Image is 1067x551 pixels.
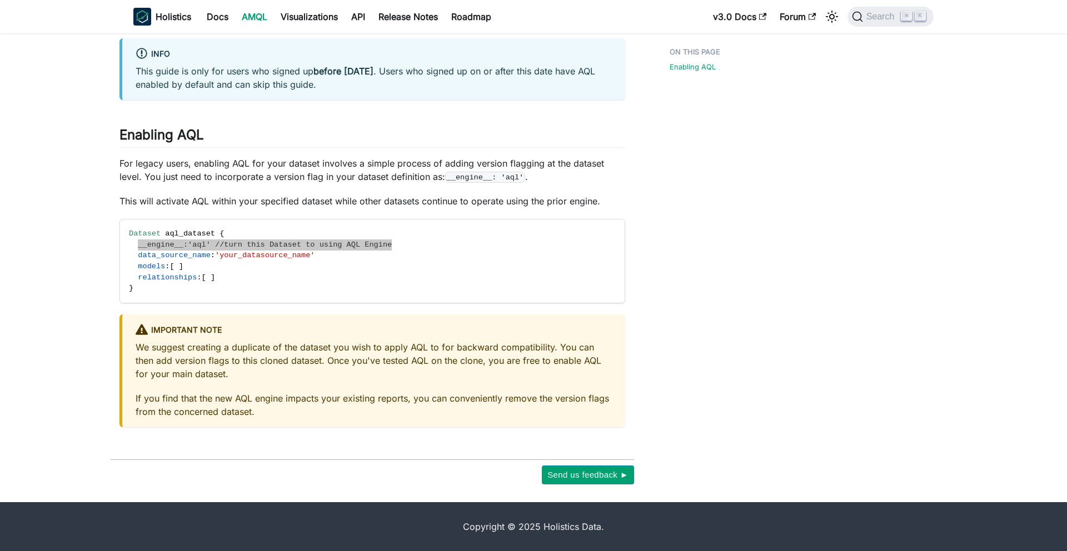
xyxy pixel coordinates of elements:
strong: before [DATE] [313,66,373,77]
p: This guide is only for users who signed up . Users who signed up on or after this date have AQL e... [136,64,612,91]
span: aql_dataset [165,229,215,238]
span: [ [169,262,174,271]
a: Forum [773,8,822,26]
a: HolisticsHolistics [133,8,191,26]
span: } [129,284,133,292]
a: Roadmap [445,8,498,26]
a: AMQL [235,8,274,26]
span: : [211,251,215,259]
span: { [220,229,224,238]
span: 'aql' [188,241,211,249]
a: API [345,8,372,26]
span: Dataset [129,229,161,238]
span: : [165,262,169,271]
span: __engine__ [138,241,183,249]
span: [ [202,273,206,282]
button: Search (Command+K) [847,7,934,27]
span: ] [179,262,183,271]
code: __engine__: 'aql' [445,172,525,183]
span: : [183,241,188,249]
span: ] [211,273,215,282]
img: Holistics [133,8,151,26]
span: 'your_datasource_name' [215,251,315,259]
span: : [197,273,201,282]
span: relationships [138,273,197,282]
p: This will activate AQL within your specified dataset while other datasets continue to operate usi... [119,194,625,208]
button: Switch between dark and light mode (currently light mode) [823,8,841,26]
b: Holistics [156,10,191,23]
a: Release Notes [372,8,445,26]
div: Copyright © 2025 Holistics Data. [180,520,887,533]
a: Visualizations [274,8,345,26]
button: Send us feedback ► [542,465,634,484]
div: Important Note [136,323,612,338]
a: Docs [200,8,235,26]
p: We suggest creating a duplicate of the dataset you wish to apply AQL to for backward compatibilit... [136,340,612,380]
p: If you find that the new AQL engine impacts your existing reports, you can conveniently remove th... [136,392,612,418]
kbd: K [915,11,926,21]
kbd: ⌘ [901,11,912,21]
span: data_source_name [138,251,211,259]
span: //turn this Dataset to using AQL Engine [215,241,392,249]
a: v3.0 Docs [706,8,773,26]
span: models [138,262,165,271]
a: Enabling AQL [670,62,716,72]
span: Search [863,12,901,22]
span: Send us feedback ► [547,468,629,482]
h2: Enabling AQL [119,127,625,148]
p: For legacy users, enabling AQL for your dataset involves a simple process of adding version flagg... [119,157,625,183]
div: info [136,47,612,62]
